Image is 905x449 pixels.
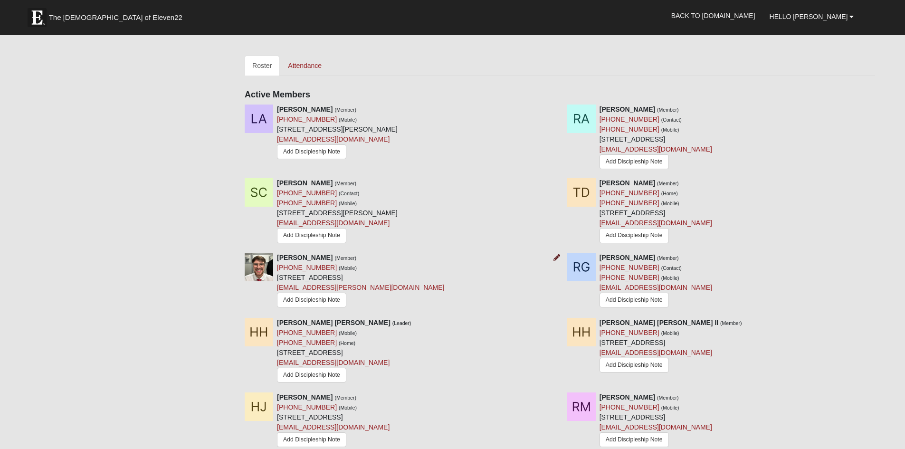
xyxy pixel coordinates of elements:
[339,340,355,346] small: (Home)
[339,201,357,206] small: (Mobile)
[600,329,659,336] a: [PHONE_NUMBER]
[720,320,742,326] small: (Member)
[277,219,390,227] a: [EMAIL_ADDRESS][DOMAIN_NAME]
[277,199,337,207] a: [PHONE_NUMBER]
[277,189,337,197] a: [PHONE_NUMBER]
[600,254,655,261] strong: [PERSON_NAME]
[600,293,669,307] a: Add Discipleship Note
[600,178,712,245] div: [STREET_ADDRESS]
[600,105,712,172] div: [STREET_ADDRESS]
[600,115,659,123] a: [PHONE_NUMBER]
[277,105,398,162] div: [STREET_ADDRESS][PERSON_NAME]
[600,189,659,197] a: [PHONE_NUMBER]
[600,154,669,169] a: Add Discipleship Note
[657,395,679,401] small: (Member)
[277,319,391,326] strong: [PERSON_NAME] [PERSON_NAME]
[600,349,712,356] a: [EMAIL_ADDRESS][DOMAIN_NAME]
[49,13,182,22] span: The [DEMOGRAPHIC_DATA] of Eleven22
[277,105,333,113] strong: [PERSON_NAME]
[661,201,679,206] small: (Mobile)
[277,368,346,382] a: Add Discipleship Note
[600,145,712,153] a: [EMAIL_ADDRESS][DOMAIN_NAME]
[277,179,333,187] strong: [PERSON_NAME]
[600,284,712,291] a: [EMAIL_ADDRESS][DOMAIN_NAME]
[762,5,861,29] a: Hello [PERSON_NAME]
[277,423,390,431] a: [EMAIL_ADDRESS][DOMAIN_NAME]
[661,191,678,196] small: (Home)
[600,319,718,326] strong: [PERSON_NAME] [PERSON_NAME] II
[339,330,357,336] small: (Mobile)
[28,8,47,27] img: Eleven22 logo
[23,3,213,27] a: The [DEMOGRAPHIC_DATA] of Eleven22
[339,117,357,123] small: (Mobile)
[661,117,682,123] small: (Contact)
[277,178,398,245] div: [STREET_ADDRESS][PERSON_NAME]
[600,423,712,431] a: [EMAIL_ADDRESS][DOMAIN_NAME]
[600,403,659,411] a: [PHONE_NUMBER]
[661,330,679,336] small: (Mobile)
[339,405,357,411] small: (Mobile)
[334,107,356,113] small: (Member)
[664,4,762,28] a: Back to [DOMAIN_NAME]
[657,107,679,113] small: (Member)
[661,127,679,133] small: (Mobile)
[277,359,390,366] a: [EMAIL_ADDRESS][DOMAIN_NAME]
[334,395,356,401] small: (Member)
[280,56,329,76] a: Attendance
[277,318,411,385] div: [STREET_ADDRESS]
[392,320,411,326] small: (Leader)
[661,265,682,271] small: (Contact)
[600,179,655,187] strong: [PERSON_NAME]
[600,199,659,207] a: [PHONE_NUMBER]
[770,13,848,20] span: Hello [PERSON_NAME]
[277,144,346,159] a: Add Discipleship Note
[657,181,679,186] small: (Member)
[600,219,712,227] a: [EMAIL_ADDRESS][DOMAIN_NAME]
[334,255,356,261] small: (Member)
[277,284,444,291] a: [EMAIL_ADDRESS][PERSON_NAME][DOMAIN_NAME]
[600,125,659,133] a: [PHONE_NUMBER]
[277,293,346,307] a: Add Discipleship Note
[600,228,669,243] a: Add Discipleship Note
[600,393,655,401] strong: [PERSON_NAME]
[657,255,679,261] small: (Member)
[339,191,359,196] small: (Contact)
[277,254,333,261] strong: [PERSON_NAME]
[277,115,337,123] a: [PHONE_NUMBER]
[277,339,337,346] a: [PHONE_NUMBER]
[277,403,337,411] a: [PHONE_NUMBER]
[277,135,390,143] a: [EMAIL_ADDRESS][DOMAIN_NAME]
[277,393,333,401] strong: [PERSON_NAME]
[600,318,742,375] div: [STREET_ADDRESS]
[277,228,346,243] a: Add Discipleship Note
[600,105,655,113] strong: [PERSON_NAME]
[245,56,279,76] a: Roster
[600,358,669,373] a: Add Discipleship Note
[339,265,357,271] small: (Mobile)
[277,253,444,311] div: [STREET_ADDRESS]
[661,275,679,281] small: (Mobile)
[661,405,679,411] small: (Mobile)
[245,90,875,100] h4: Active Members
[277,264,337,271] a: [PHONE_NUMBER]
[334,181,356,186] small: (Member)
[600,274,659,281] a: [PHONE_NUMBER]
[600,264,659,271] a: [PHONE_NUMBER]
[277,329,337,336] a: [PHONE_NUMBER]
